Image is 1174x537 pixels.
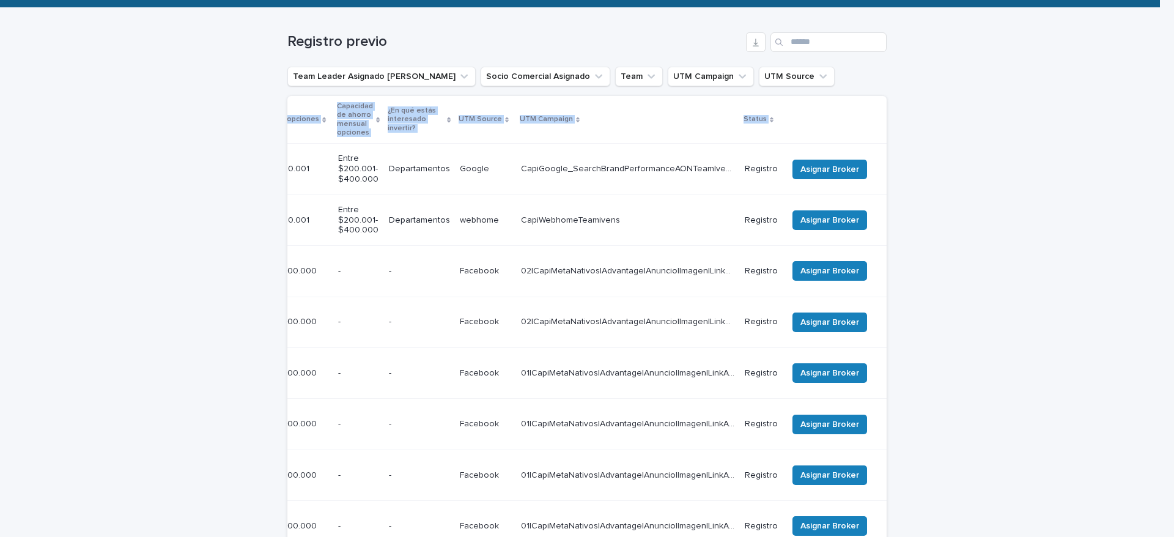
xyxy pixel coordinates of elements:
p: - [389,419,450,429]
p: Departamentos [389,164,450,174]
p: ¿En qué estás interesado invertir? [388,104,445,135]
p: - [389,266,450,276]
button: Team Leader Asignado LLamados [287,67,476,86]
p: Facebook [460,417,501,429]
p: 02|CapiMetaNativos|Advantage|Anuncio|Imagen|LinkAd|AON|Agosto|2025|Capitalizarme|UF|Nueva_Calif [521,264,737,276]
button: Asignar Broker [792,313,867,332]
p: Facebook [460,519,501,531]
p: Status [744,113,767,126]
p: Facebook [460,468,501,481]
span: Asignar Broker [800,316,859,328]
p: 01|CapiMetaNativos|Advantage|Anuncio|Imagen|LinkAd|AON|Agosto|2025|SinPie|Nueva_Calif [521,519,737,531]
p: Registro [745,368,778,379]
p: - [338,521,378,531]
p: 01|CapiMetaNativos|Advantage|Anuncio|Imagen|LinkAd|AON|Agosto|2025|SinPie|Nueva_Calif [521,417,737,429]
p: UTM Source [459,113,502,126]
p: Registro [745,419,778,429]
span: Asignar Broker [800,265,859,277]
button: Asignar Broker [792,363,867,383]
p: Facebook [460,366,501,379]
p: webhome [460,213,501,226]
p: CapiGoogle_SearchBrandPerformanceAONTeamIvensGonzalez [521,161,737,174]
button: UTM Campaign [668,67,754,86]
p: - [389,368,450,379]
span: Asignar Broker [800,163,859,176]
p: 01|CapiMetaNativos|Advantage|Anuncio|Imagen|LinkAd|AON|Agosto|2025|SinPie|Nueva_Calif [521,468,737,481]
span: Asignar Broker [800,367,859,379]
p: Registro [745,521,778,531]
span: Asignar Broker [800,418,859,431]
p: - [338,317,378,327]
p: Facebook [460,264,501,276]
span: Asignar Broker [800,520,859,532]
p: Departamentos [389,215,450,226]
button: Asignar Broker [792,516,867,536]
p: Capacidad de ahorro mensual opciones [337,100,373,140]
span: Asignar Broker [800,469,859,481]
p: Registro [745,266,778,276]
button: Socio Comercial Asignado [481,67,610,86]
p: - [389,317,450,327]
button: Asignar Broker [792,465,867,485]
h1: Registro previo [287,33,741,51]
span: Asignar Broker [800,214,859,226]
button: Asignar Broker [792,160,867,179]
p: - [338,266,378,276]
p: Registro [745,164,778,174]
p: - [338,419,378,429]
p: - [338,368,378,379]
p: - [389,521,450,531]
p: Registro [745,470,778,481]
p: 01|CapiMetaNativos|Advantage|Anuncio|Imagen|LinkAd|AON|Agosto|2025|SinPie|Nueva_Calif [521,366,737,379]
button: Asignar Broker [792,210,867,230]
p: CapiWebhomeTeamivens [521,213,622,226]
p: 02|CapiMetaNativos|Advantage|Anuncio|Imagen|LinkAd|AON|Agosto|2025|Capitalizarme|UF|Nueva_Calif [521,314,737,327]
p: UTM Campaign [520,113,573,126]
p: Entre $200.001- $400.000 [338,154,378,184]
p: - [389,470,450,481]
p: Google [460,161,492,174]
p: Registro [745,215,778,226]
p: Registro [745,317,778,327]
button: Team [615,67,663,86]
input: Search [770,32,887,52]
p: Entre $200.001- $400.000 [338,205,378,235]
button: UTM Source [759,67,835,86]
p: Facebook [460,314,501,327]
button: Asignar Broker [792,415,867,434]
p: - [338,470,378,481]
button: Asignar Broker [792,261,867,281]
